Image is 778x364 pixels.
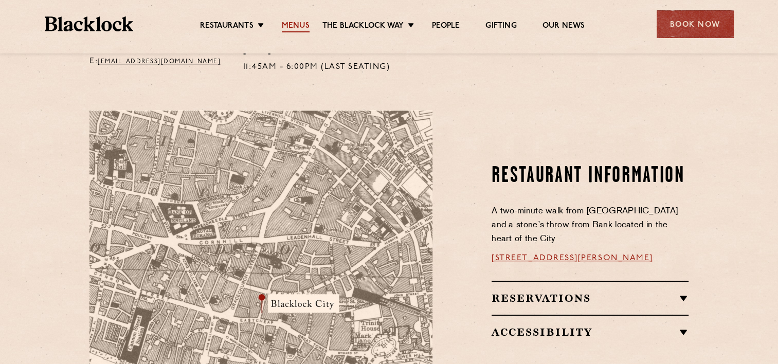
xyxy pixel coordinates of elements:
p: A two-minute walk from [GEOGRAPHIC_DATA] and a stone’s throw from Bank located in the heart of th... [492,205,689,246]
h2: Accessibility [492,326,689,338]
a: [STREET_ADDRESS][PERSON_NAME] [492,254,653,262]
a: Restaurants [200,21,254,32]
div: Book Now [657,10,734,38]
img: BL_Textured_Logo-footer-cropped.svg [45,16,134,31]
a: The Blacklock Way [322,21,404,32]
h2: Reservations [492,292,689,304]
a: People [432,21,460,32]
a: Menus [282,21,310,32]
a: Our News [542,21,585,32]
p: E: [89,55,228,68]
a: [EMAIL_ADDRESS][DOMAIN_NAME] [98,59,221,65]
a: Gifting [485,21,516,32]
p: 11:45am - 6:00pm (Last Seating) [243,61,390,74]
h2: Restaurant Information [492,163,689,189]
